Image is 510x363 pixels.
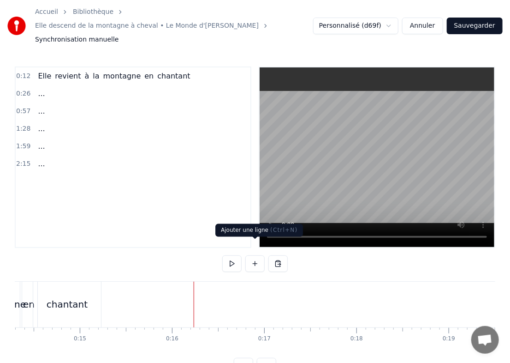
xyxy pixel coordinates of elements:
[74,335,86,343] div: 0:15
[23,297,35,311] div: en
[447,18,503,34] button: Sauvegarder
[35,7,58,17] a: Accueil
[270,227,297,233] span: ( Ctrl+N )
[156,71,191,81] span: chantant
[102,71,142,81] span: montagne
[16,107,30,116] span: 0:57
[16,72,30,81] span: 0:12
[350,335,363,343] div: 0:18
[37,88,46,99] span: ...
[35,35,119,44] span: Synchronisation manuelle
[73,7,113,17] a: Bibliothèque
[7,17,26,35] img: youka
[84,71,90,81] span: à
[471,326,499,354] div: Ouvrir le chat
[258,335,271,343] div: 0:17
[143,71,154,81] span: en
[16,89,30,98] span: 0:26
[35,21,259,30] a: Elle descend de la montagne à cheval • Le Monde d'[PERSON_NAME]
[54,71,82,81] span: revient
[92,71,100,81] span: la
[37,106,46,116] span: ...
[16,159,30,169] span: 2:15
[37,158,46,169] span: ...
[37,123,46,134] span: ...
[16,124,30,133] span: 1:28
[37,71,52,81] span: Elle
[37,141,46,151] span: ...
[16,142,30,151] span: 1:59
[402,18,443,34] button: Annuler
[35,7,313,44] nav: breadcrumb
[443,335,455,343] div: 0:19
[166,335,178,343] div: 0:16
[47,297,88,311] div: chantant
[215,224,303,237] div: Ajouter une ligne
